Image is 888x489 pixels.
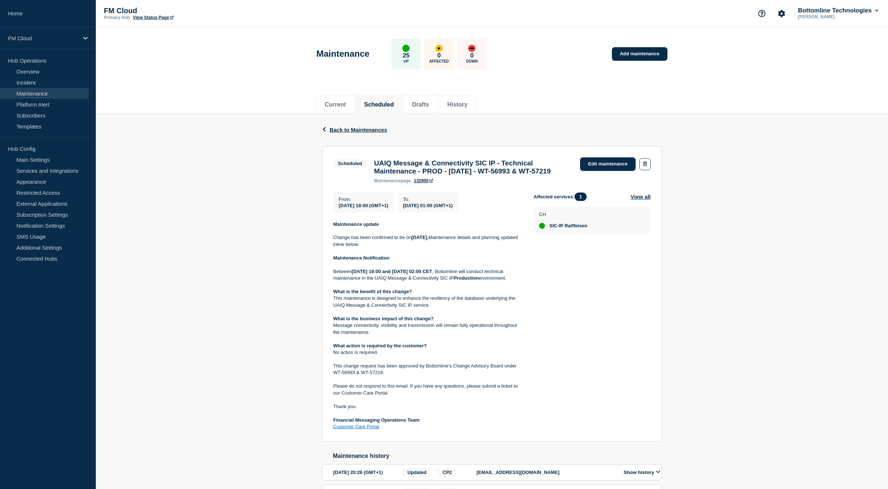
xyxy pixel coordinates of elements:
p: Affected [429,59,449,63]
p: 25 [403,52,410,59]
span: CP2 [438,468,456,477]
button: Scheduled [364,101,394,108]
button: Drafts [412,101,429,108]
p: Primary Hub [104,15,130,20]
p: Thank you. [333,403,522,410]
button: Bottomline Technologies [797,7,880,14]
button: Current [325,101,346,108]
strong: Maintenance Notification [333,255,390,261]
a: View Status Page [133,15,173,20]
p: Message connectivity, visibility and transmission will remain fully operational throughout the ma... [333,322,522,336]
span: 1 [575,193,587,201]
p: page [374,178,411,183]
a: Add maintenance [612,47,667,61]
div: up [402,45,410,52]
strong: What action is required by the customer? [333,343,427,348]
p: 0 [470,52,474,59]
button: Back to Maintenances [322,127,387,133]
button: Account settings [774,6,789,21]
span: Scheduled [333,159,367,168]
button: Show history [621,469,662,475]
h3: UAIQ Message & Connectivity SIC IP - Technical Maintenance - PROD - [DATE] - WT-56993 & WT-57219 [374,159,573,175]
a: Customer Care Portal [333,424,379,429]
p: Down [466,59,478,63]
strong: What is the business impact of this change? [333,316,434,321]
button: Support [754,6,770,21]
p: Please do not respond to this email. If you have any questions, please submit a ticket to our Cus... [333,383,522,396]
button: View all [631,193,651,201]
a: 132905 [414,178,433,183]
strong: [DATE] 19:00 and [DATE] 02:00 CET [352,269,432,274]
span: [DATE] 18:00 (GMT+1) [339,203,388,208]
p: This change request has been approved by Bottomline’s Change Advisory Board under WT-56993 & WT-5... [333,363,522,376]
span: [DATE] 01:00 (GMT+1) [403,203,453,208]
p: This maintenance is designed to enhance the resiliency of the database underlying the UAIQ Messag... [333,295,522,309]
p: From : [339,197,388,202]
p: To : [403,197,453,202]
button: History [447,101,467,108]
p: [PERSON_NAME] [797,14,873,19]
span: Back to Maintenances [330,127,387,133]
p: 0 [437,52,441,59]
p: No action is required. [333,349,522,356]
span: Affected services: [534,193,590,201]
h2: Maintenance history [333,453,662,459]
span: SIC-IP Raiffeisen [549,223,587,229]
strong: Maintenance update [333,221,379,227]
span: Updated [403,468,431,477]
p: FM Cloud [8,35,78,41]
a: Edit maintenance [580,157,636,171]
p: CH [539,212,587,217]
div: down [468,45,475,52]
span: maintenance [374,178,401,183]
p: Change has been confirmed to be on Maintenance details and planning updated inline below. [333,234,522,248]
div: up [539,223,545,229]
h1: Maintenance [316,49,369,59]
strong: Financial Messaging Operations Team [333,417,419,423]
p: [EMAIL_ADDRESS][DOMAIN_NAME] [477,470,616,475]
p: FM Cloud [104,7,250,15]
strong: [DATE]. [411,235,429,240]
strong: What is the benefit of this change? [333,289,412,294]
strong: Production [454,275,479,281]
p: Between , Bottomline will conduct technical maintenance in the UAIQ Message & Connectivity SIC IP... [333,268,522,282]
p: Up [403,59,409,63]
div: [DATE] 20:26 (GMT+1) [333,468,400,477]
div: affected [435,45,443,52]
